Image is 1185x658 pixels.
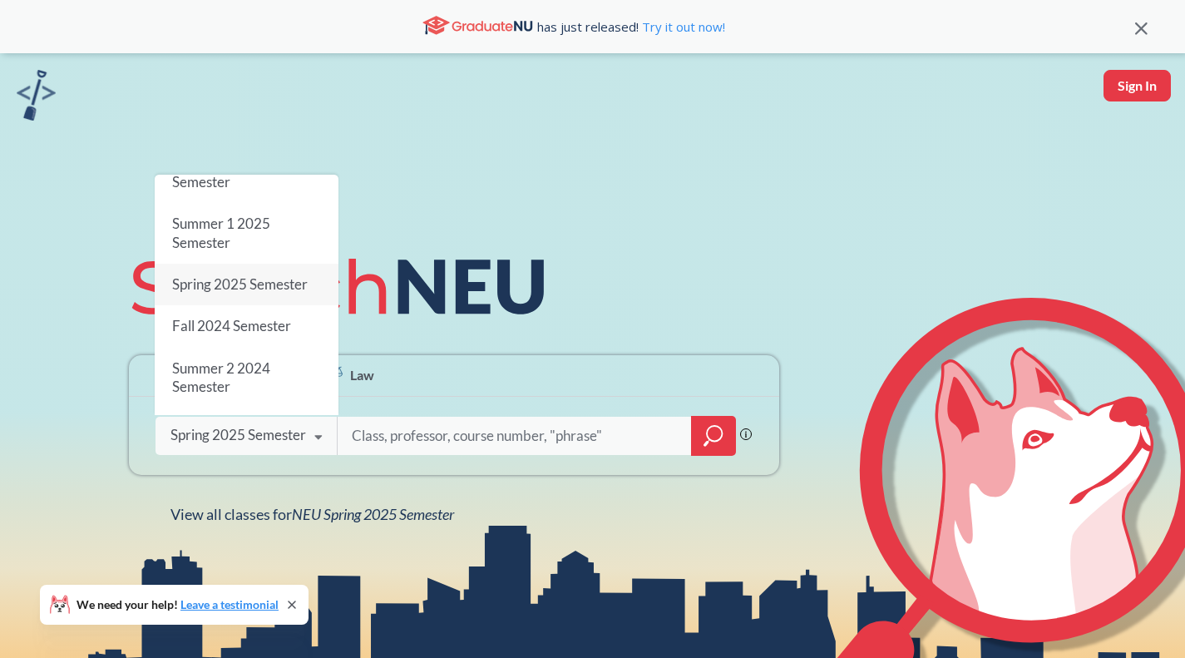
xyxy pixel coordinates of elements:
span: Summer 2 2024 Semester [171,359,269,394]
span: View all classes for [170,505,454,523]
button: Sign In [1104,70,1171,101]
span: has just released! [537,17,725,36]
div: magnifying glass [691,416,736,456]
span: Summer 1 2025 Semester [171,215,269,250]
span: Law [350,365,374,384]
a: Leave a testimonial [180,597,279,611]
span: We need your help! [77,599,279,611]
div: Spring 2025 Semester [170,426,306,444]
span: Fall 2024 Semester [171,317,290,334]
input: Class, professor, course number, "phrase" [350,418,679,453]
a: sandbox logo [17,70,56,126]
span: Summer Full 2025 Semester [171,155,283,190]
img: sandbox logo [17,70,56,121]
span: NEU Spring 2025 Semester [292,505,454,523]
a: Try it out now! [639,18,725,35]
svg: magnifying glass [704,424,723,448]
span: Spring 2025 Semester [171,275,307,293]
